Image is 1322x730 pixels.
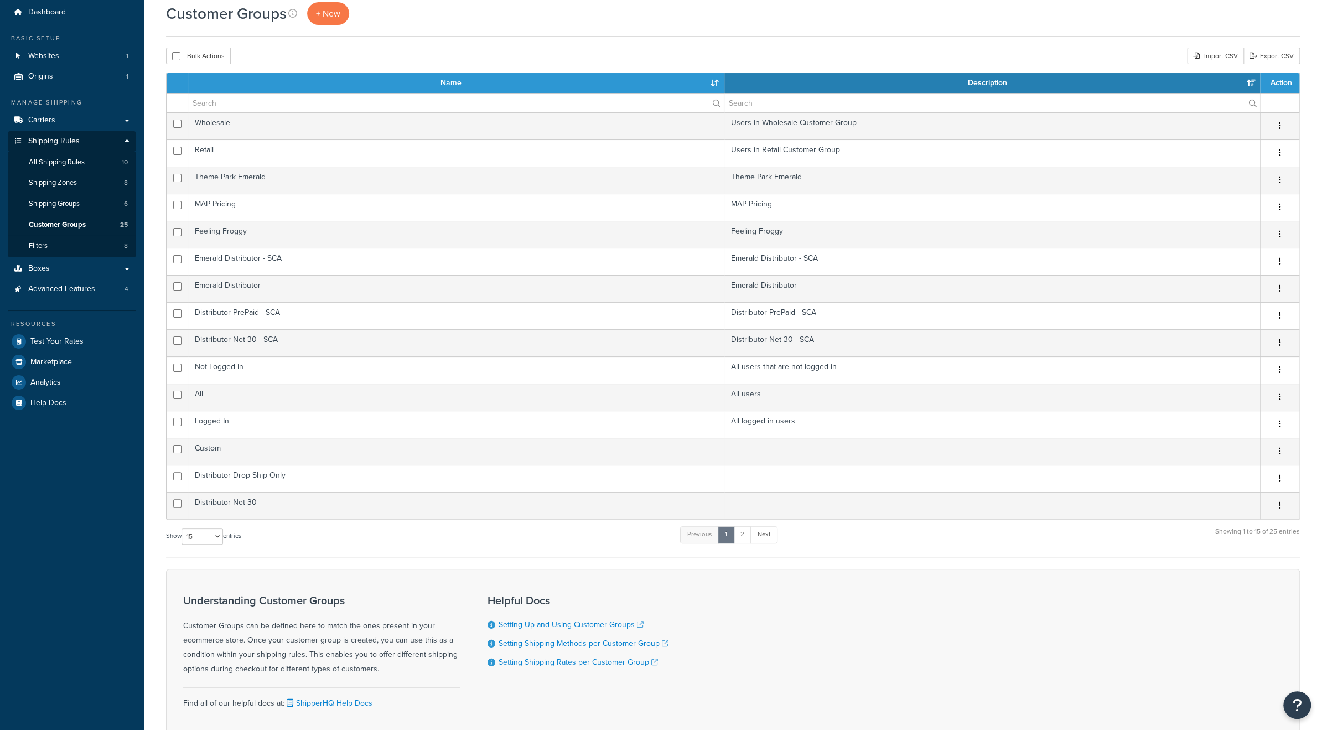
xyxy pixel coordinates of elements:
[122,158,128,167] span: 10
[188,139,724,167] td: Retail
[124,178,128,188] span: 8
[30,378,61,387] span: Analytics
[284,697,372,709] a: ShipperHQ Help Docs
[8,173,136,193] a: Shipping Zones 8
[316,7,340,20] span: + New
[1261,73,1299,93] th: Action
[8,46,136,66] a: Websites 1
[499,619,644,630] a: Setting Up and Using Customer Groups
[8,194,136,214] li: Shipping Groups
[8,152,136,173] a: All Shipping Rules 10
[125,284,128,294] span: 4
[30,398,66,408] span: Help Docs
[499,638,668,649] a: Setting Shipping Methods per Customer Group
[8,2,136,23] li: Dashboard
[8,110,136,131] a: Carriers
[29,199,80,209] span: Shipping Groups
[30,337,84,346] span: Test Your Rates
[724,356,1261,384] td: All users that are not logged in
[8,215,136,235] li: Customer Groups
[188,275,724,302] td: Emerald Distributor
[724,94,1260,112] input: Search
[8,131,136,152] a: Shipping Rules
[28,284,95,294] span: Advanced Features
[188,465,724,492] td: Distributor Drop Ship Only
[8,173,136,193] li: Shipping Zones
[182,528,223,545] select: Showentries
[166,528,241,545] label: Show entries
[28,8,66,17] span: Dashboard
[1243,48,1300,64] a: Export CSV
[8,66,136,87] a: Origins 1
[29,241,48,251] span: Filters
[8,332,136,351] a: Test Your Rates
[188,167,724,194] td: Theme Park Emerald
[724,112,1261,139] td: Users in Wholesale Customer Group
[8,34,136,43] div: Basic Setup
[8,279,136,299] li: Advanced Features
[29,178,77,188] span: Shipping Zones
[724,302,1261,329] td: Distributor PrePaid - SCA
[28,264,50,273] span: Boxes
[1215,525,1300,549] div: Showing 1 to 15 of 25 entries
[680,526,719,543] a: Previous
[8,319,136,329] div: Resources
[28,51,59,61] span: Websites
[750,526,777,543] a: Next
[8,66,136,87] li: Origins
[188,221,724,248] td: Feeling Froggy
[188,248,724,275] td: Emerald Distributor - SCA
[8,152,136,173] li: All Shipping Rules
[188,411,724,438] td: Logged In
[29,220,86,230] span: Customer Groups
[126,51,128,61] span: 1
[724,167,1261,194] td: Theme Park Emerald
[29,158,85,167] span: All Shipping Rules
[8,215,136,235] a: Customer Groups 25
[28,116,55,125] span: Carriers
[188,302,724,329] td: Distributor PrePaid - SCA
[188,438,724,465] td: Custom
[8,279,136,299] a: Advanced Features 4
[183,687,460,711] div: Find all of our helpful docs at:
[724,139,1261,167] td: Users in Retail Customer Group
[166,48,231,64] button: Bulk Actions
[188,73,724,93] th: Name: activate to sort column ascending
[8,258,136,279] a: Boxes
[724,384,1261,411] td: All users
[724,275,1261,302] td: Emerald Distributor
[188,329,724,356] td: Distributor Net 30 - SCA
[188,384,724,411] td: All
[8,372,136,392] a: Analytics
[488,594,668,607] h3: Helpful Docs
[30,358,72,367] span: Marketplace
[188,356,724,384] td: Not Logged in
[724,329,1261,356] td: Distributor Net 30 - SCA
[8,352,136,372] a: Marketplace
[8,236,136,256] a: Filters 8
[8,393,136,413] li: Help Docs
[1283,691,1311,719] button: Open Resource Center
[733,526,751,543] a: 2
[718,526,734,543] a: 1
[724,73,1261,93] th: Description: activate to sort column ascending
[8,131,136,257] li: Shipping Rules
[28,72,53,81] span: Origins
[188,194,724,221] td: MAP Pricing
[120,220,128,230] span: 25
[307,2,349,25] a: + New
[724,221,1261,248] td: Feeling Froggy
[188,94,724,112] input: Search
[1187,48,1243,64] div: Import CSV
[8,236,136,256] li: Filters
[724,248,1261,275] td: Emerald Distributor - SCA
[8,98,136,107] div: Manage Shipping
[8,46,136,66] li: Websites
[188,492,724,519] td: Distributor Net 30
[166,3,287,24] h1: Customer Groups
